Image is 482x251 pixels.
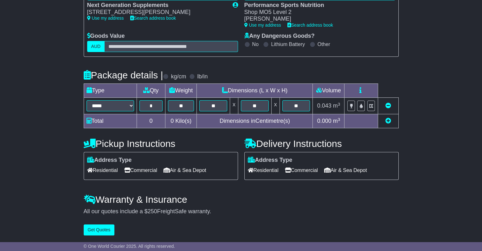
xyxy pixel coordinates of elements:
[324,165,367,175] span: Air & Sea Depot
[164,165,206,175] span: Air & Sea Depot
[385,118,391,124] a: Add new item
[170,118,174,124] span: 0
[338,117,340,122] sup: 3
[84,138,238,149] h4: Pickup Instructions
[244,33,315,40] label: Any Dangerous Goods?
[271,98,280,114] td: x
[87,9,226,16] div: [STREET_ADDRESS][PERSON_NAME]
[317,118,331,124] span: 0.000
[271,41,305,47] label: Lithium Battery
[87,165,118,175] span: Residential
[130,16,176,21] a: Search address book
[84,70,163,80] h4: Package details |
[244,138,399,149] h4: Delivery Instructions
[84,244,175,249] span: © One World Courier 2025. All rights reserved.
[148,208,157,215] span: 250
[385,102,391,109] a: Remove this item
[244,16,389,23] div: [PERSON_NAME]
[230,98,238,114] td: x
[165,114,197,128] td: Kilo(s)
[171,73,186,80] label: kg/cm
[87,157,132,164] label: Address Type
[84,224,115,235] button: Get Quotes
[333,102,340,109] span: m
[244,2,389,9] div: Performance Sports Nutrition
[137,114,165,128] td: 0
[338,102,340,107] sup: 3
[87,16,124,21] a: Use my address
[317,102,331,109] span: 0.043
[244,9,389,16] div: Shop MO5 Level 2
[87,2,226,9] div: Next Generation Supplements
[333,118,340,124] span: m
[137,84,165,98] td: Qty
[197,114,313,128] td: Dimensions in Centimetre(s)
[252,41,259,47] label: No
[84,84,137,98] td: Type
[248,157,292,164] label: Address Type
[248,165,279,175] span: Residential
[87,41,105,52] label: AUD
[87,33,125,40] label: Goods Value
[84,208,399,215] div: All our quotes include a $ FreightSafe warranty.
[197,73,208,80] label: lb/in
[244,23,281,28] a: Use my address
[313,84,344,98] td: Volume
[287,23,333,28] a: Search address book
[84,114,137,128] td: Total
[318,41,330,47] label: Other
[124,165,157,175] span: Commercial
[84,194,399,205] h4: Warranty & Insurance
[165,84,197,98] td: Weight
[197,84,313,98] td: Dimensions (L x W x H)
[285,165,318,175] span: Commercial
